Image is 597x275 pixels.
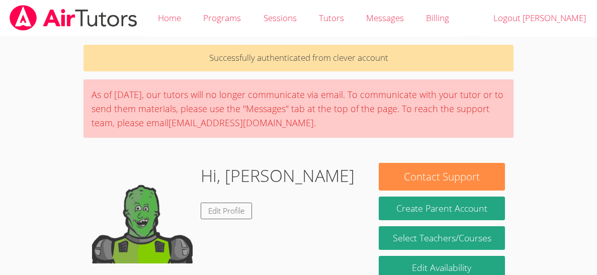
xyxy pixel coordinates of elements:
[379,197,505,220] button: Create Parent Account
[366,12,404,24] span: Messages
[83,79,514,138] div: As of [DATE], our tutors will no longer communicate via email. To communicate with your tutor or ...
[83,45,514,71] p: Successfully authenticated from clever account
[201,163,355,189] h1: Hi, [PERSON_NAME]
[379,163,505,191] button: Contact Support
[201,203,252,219] a: Edit Profile
[9,5,138,31] img: airtutors_banner-c4298cdbf04f3fff15de1276eac7730deb9818008684d7c2e4769d2f7ddbe033.png
[379,226,505,250] a: Select Teachers/Courses
[92,163,193,263] img: default.png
